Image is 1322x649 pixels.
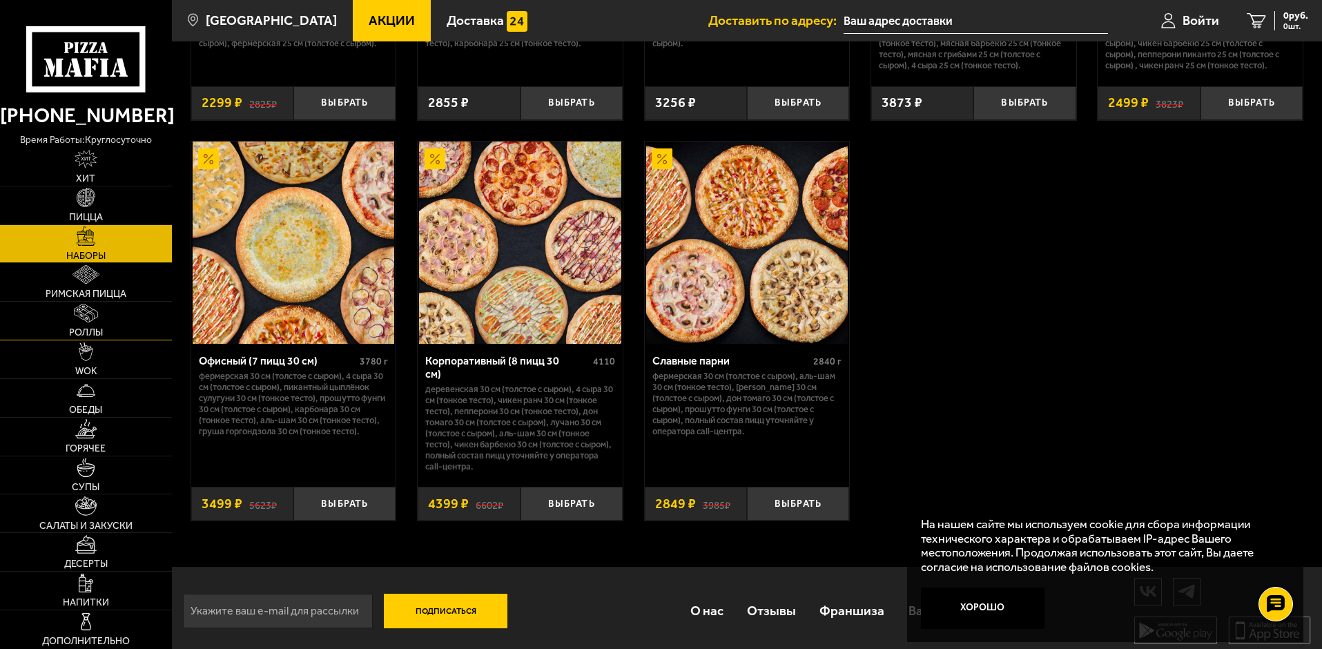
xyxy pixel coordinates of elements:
span: Роллы [69,328,103,338]
span: 3256 ₽ [655,96,696,110]
span: Дополнительно [42,637,130,646]
span: Доставить по адресу: [708,14,844,27]
s: 3823 ₽ [1156,96,1183,110]
span: 2499 ₽ [1108,96,1149,110]
a: Вакансии [897,588,978,633]
span: 2849 ₽ [655,497,696,511]
div: Офисный (7 пицц 30 см) [199,354,357,367]
p: Фермерская 30 см (толстое с сыром), Аль-Шам 30 см (тонкое тесто), [PERSON_NAME] 30 см (толстое с ... [652,371,842,437]
input: Укажите ваш e-mail для рассылки [183,594,373,628]
span: Горячее [66,444,106,454]
span: Хит [76,174,95,184]
img: Акционный [652,148,672,169]
s: 2825 ₽ [249,96,277,110]
span: WOK [75,367,97,376]
span: 2299 ₽ [202,96,242,110]
s: 6602 ₽ [476,497,503,511]
p: На нашем сайте мы используем cookie для сбора информации технического характера и обрабатываем IP... [921,517,1282,574]
span: 0 шт. [1283,22,1308,30]
span: Напитки [63,598,109,608]
s: 3985 ₽ [703,497,730,511]
a: Франшиза [808,588,896,633]
a: Отзывы [735,588,808,633]
span: Доставка [447,14,504,27]
span: 3780 г [360,356,388,367]
span: Супы [72,483,99,492]
button: Выбрать [747,86,849,120]
button: Выбрать [521,86,623,120]
div: Корпоративный (8 пицц 30 см) [425,354,590,380]
span: 3873 ₽ [882,96,922,110]
span: 2855 ₽ [428,96,469,110]
p: Деревенская 30 см (толстое с сыром), 4 сыра 30 см (тонкое тесто), Чикен Ранч 30 см (тонкое тесто)... [425,384,615,472]
button: Выбрать [293,86,396,120]
button: Выбрать [973,86,1076,120]
button: Выбрать [747,487,849,521]
img: 15daf4d41897b9f0e9f617042186c801.svg [507,11,527,32]
span: 4110 [593,356,615,367]
div: Славные парни [652,354,810,367]
span: Акции [369,14,415,27]
img: Офисный (7 пицц 30 см) [193,142,394,343]
span: Салаты и закуски [39,521,133,531]
a: АкционныйСлавные парни [645,142,850,343]
button: Выбрать [521,487,623,521]
img: Корпоративный (8 пицц 30 см) [419,142,621,343]
img: Акционный [198,148,219,169]
span: Обеды [69,405,102,415]
button: Выбрать [293,487,396,521]
s: 5623 ₽ [249,497,277,511]
span: 2840 г [813,356,842,367]
img: Славные парни [646,142,848,343]
button: Выбрать [1201,86,1303,120]
button: Хорошо [921,588,1045,629]
span: Пицца [69,213,103,222]
span: 3499 ₽ [202,497,242,511]
span: Римская пицца [46,289,126,299]
span: Наборы [66,251,106,261]
button: Подписаться [384,594,508,628]
img: Акционный [425,148,445,169]
span: Войти [1183,14,1219,27]
span: 0 руб. [1283,11,1308,21]
span: 4399 ₽ [428,497,469,511]
span: Десерты [64,559,108,569]
input: Ваш адрес доставки [844,8,1108,34]
span: [GEOGRAPHIC_DATA] [206,14,337,27]
a: АкционныйКорпоративный (8 пицц 30 см) [418,142,623,343]
a: АкционныйОфисный (7 пицц 30 см) [191,142,396,343]
p: Фермерская 30 см (толстое с сыром), 4 сыра 30 см (толстое с сыром), Пикантный цыплёнок сулугуни 3... [199,371,389,437]
a: О нас [678,588,735,633]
